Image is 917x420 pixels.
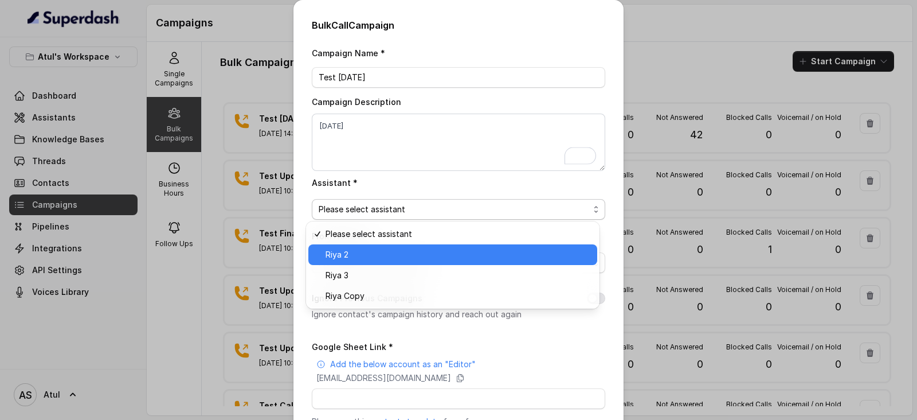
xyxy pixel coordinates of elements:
[326,269,590,282] span: Riya 3
[319,203,589,216] span: Please select assistant
[326,248,590,262] span: Riya 2
[306,221,599,309] div: Please select assistant
[312,199,605,220] button: Please select assistant
[326,289,590,303] span: Riya Copy
[326,227,590,241] span: Please select assistant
